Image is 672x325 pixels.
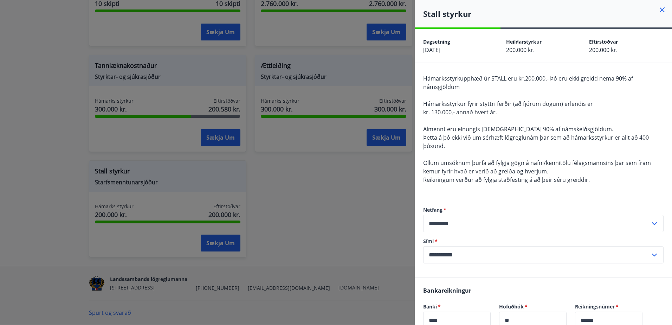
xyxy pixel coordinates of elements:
span: Heildarstyrkur [506,38,542,45]
label: Banki [423,303,491,310]
label: Netfang [423,206,664,214]
label: Sími [423,238,664,245]
span: Almennt eru einungis [DEMOGRAPHIC_DATA] 90% af námskeiðsgjöldum. [423,125,613,133]
h4: Stall styrkur [423,8,672,19]
label: Höfuðbók [499,303,567,310]
span: Bankareikningur [423,287,471,294]
span: Þetta á þó ekki við um sérhæft lögreglunám þar sem að hámarksstyrkur er allt að 400 þúsund. [423,134,649,150]
span: 200.000 kr. [506,46,535,54]
span: Reikningum verður að fylgja staðfesting á að þeir séru greiddir. [423,176,590,184]
span: Hámarksstyrkur fyrir styttri ferðir (að fjórum dögum) erlendis er [423,100,593,108]
label: Reikningsnúmer [575,303,642,310]
span: Öllum umsóknum þurfa að fylgja gögn á nafni/kennitölu félagsmannsins þar sem fram kemur fyrir hva... [423,159,651,175]
span: kr. 130.000,- annað hvert ár. [423,108,497,116]
span: Hámarksstyrkupphæð úr STALL eru kr.200.000.- Þó eru ekki greidd nema 90% af námsgjöldum [423,75,633,91]
span: [DATE] [423,46,440,54]
span: 200.000 kr. [589,46,618,54]
span: Dagsetning [423,38,450,45]
span: Eftirstöðvar [589,38,618,45]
